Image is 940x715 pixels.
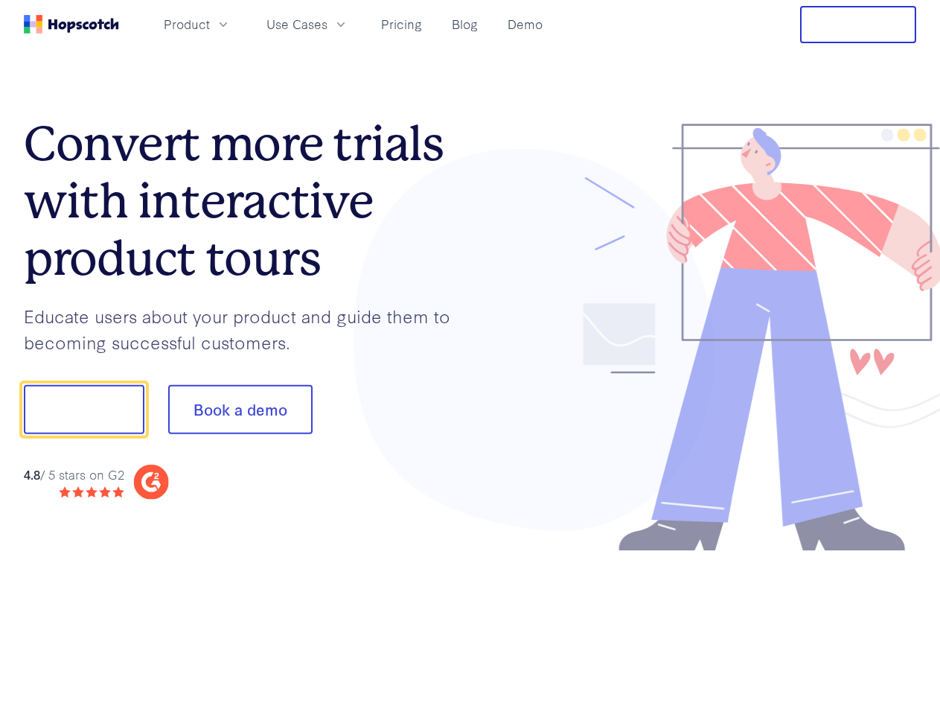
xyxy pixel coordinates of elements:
[258,12,357,36] button: Use Cases
[375,12,428,36] a: Pricing
[168,385,313,434] button: Book a demo
[24,465,124,483] div: / 5 stars on G2
[164,15,210,34] span: Product
[24,15,119,34] a: Home
[24,385,144,434] button: Show me!
[24,115,470,287] h1: Convert more trials with interactive product tours
[155,12,240,36] button: Product
[266,15,327,34] span: Use Cases
[24,303,470,355] p: Educate users about your product and guide them to becoming successful customers.
[446,12,484,36] a: Blog
[800,6,916,43] button: Free Trial
[24,465,40,482] strong: 4.8
[502,12,549,36] a: Demo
